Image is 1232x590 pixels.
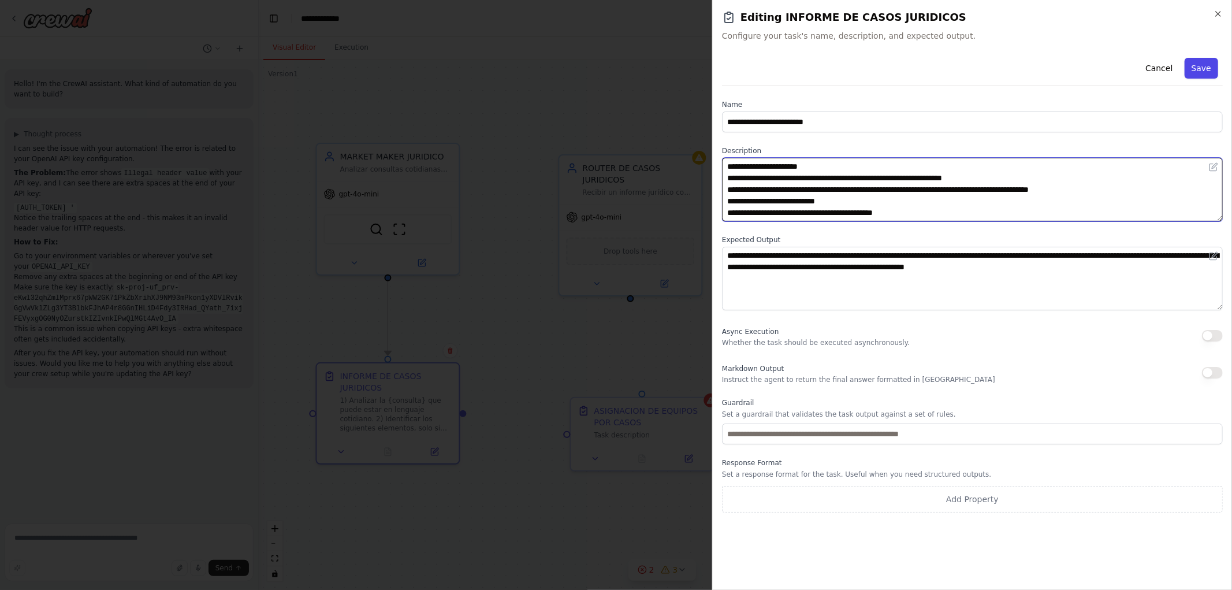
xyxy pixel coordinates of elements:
[722,100,1223,109] label: Name
[722,9,1223,25] h2: Editing INFORME DE CASOS JURIDICOS
[722,375,995,384] p: Instruct the agent to return the final answer formatted in [GEOGRAPHIC_DATA]
[722,338,910,347] p: Whether the task should be executed asynchronously.
[722,470,1223,479] p: Set a response format for the task. Useful when you need structured outputs.
[1185,58,1218,79] button: Save
[722,458,1223,467] label: Response Format
[722,146,1223,155] label: Description
[722,328,779,336] span: Async Execution
[1138,58,1179,79] button: Cancel
[722,365,784,373] span: Markdown Output
[722,410,1223,419] p: Set a guardrail that validates the task output against a set of rules.
[1207,249,1220,263] button: Open in editor
[722,398,1223,407] label: Guardrail
[722,486,1223,513] button: Add Property
[1207,160,1220,174] button: Open in editor
[722,235,1223,244] label: Expected Output
[722,30,1223,42] span: Configure your task's name, description, and expected output.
